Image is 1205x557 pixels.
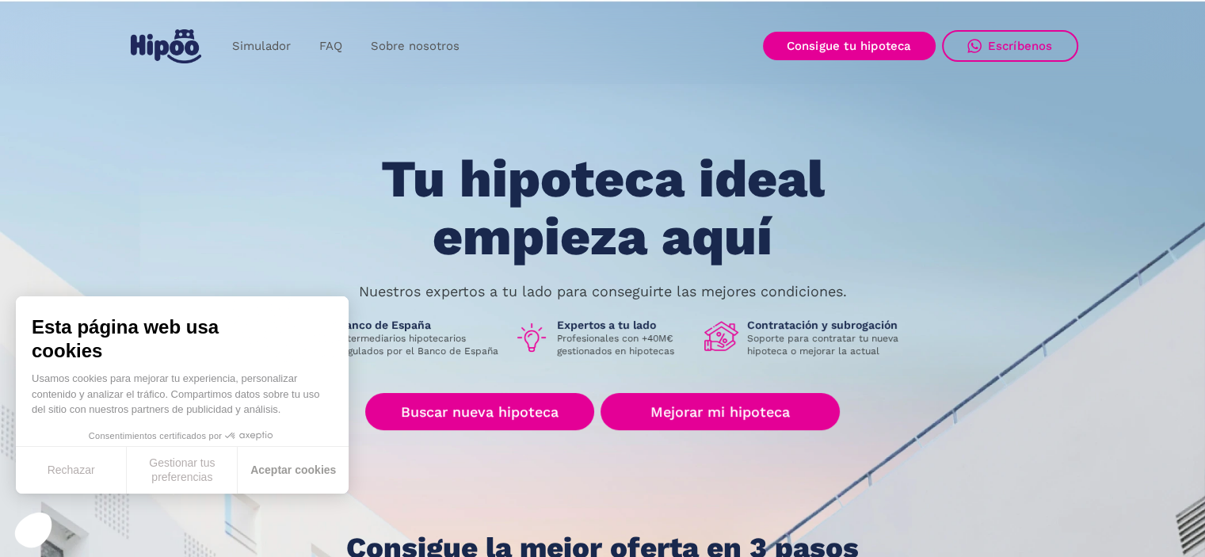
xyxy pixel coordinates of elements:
h1: Expertos a tu lado [557,318,692,332]
p: Soporte para contratar tu nueva hipoteca o mejorar la actual [747,332,910,357]
a: home [128,23,205,70]
a: Consigue tu hipoteca [763,32,936,60]
div: Escríbenos [988,39,1053,53]
p: Nuestros expertos a tu lado para conseguirte las mejores condiciones. [359,285,847,298]
h1: Banco de España [338,318,501,332]
a: Mejorar mi hipoteca [601,393,839,430]
h1: Tu hipoteca ideal empieza aquí [302,151,902,265]
a: Escríbenos [942,30,1078,62]
a: Simulador [218,31,305,62]
a: Sobre nosotros [357,31,474,62]
a: Buscar nueva hipoteca [365,393,594,430]
h1: Contratación y subrogación [747,318,910,332]
p: Intermediarios hipotecarios regulados por el Banco de España [338,332,501,357]
a: FAQ [305,31,357,62]
p: Profesionales con +40M€ gestionados en hipotecas [557,332,692,357]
